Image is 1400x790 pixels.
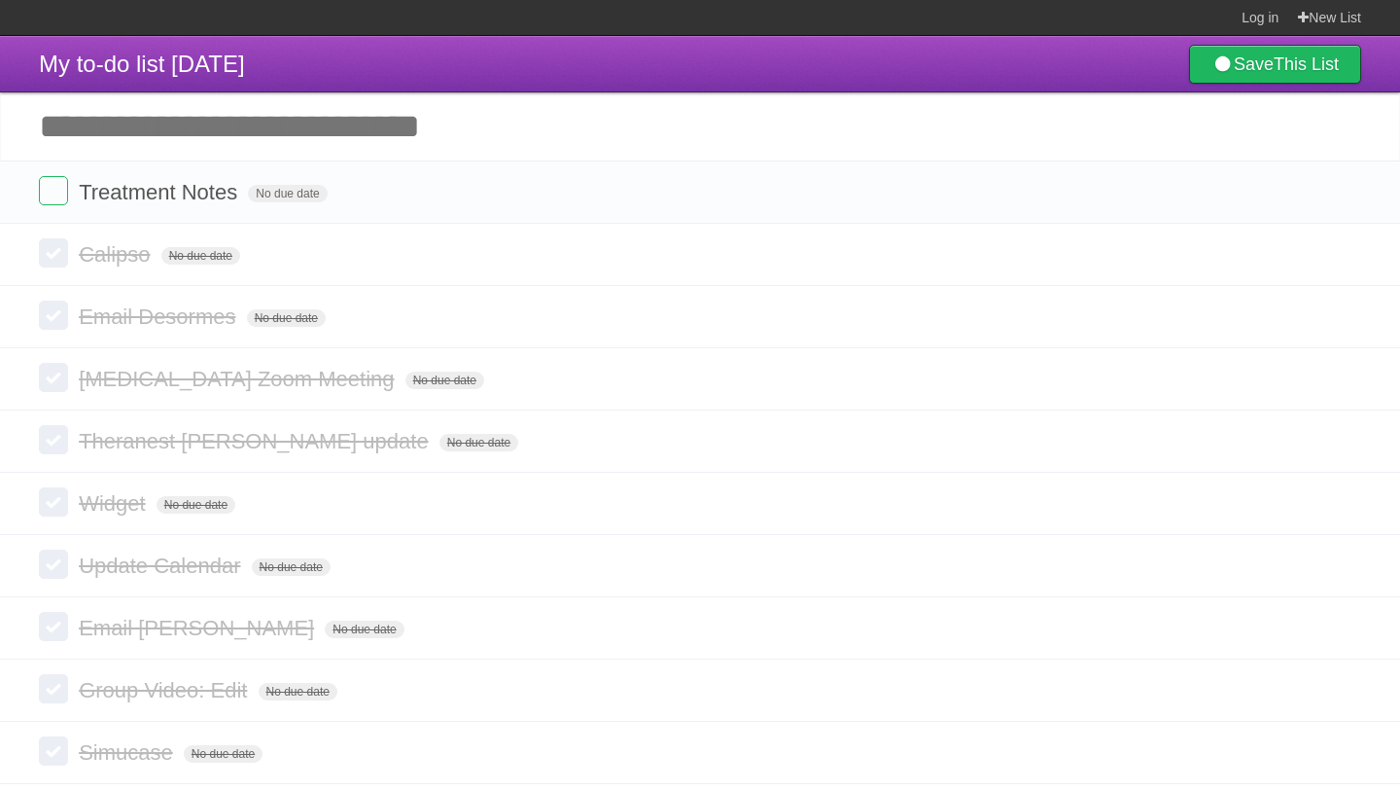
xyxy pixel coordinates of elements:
span: Calipso [79,242,155,267]
span: Widget [79,491,150,516]
span: No due date [325,621,403,638]
span: Update Calendar [79,554,245,578]
label: Done [39,612,68,641]
label: Done [39,363,68,392]
span: No due date [247,309,326,327]
a: SaveThis List [1189,45,1361,84]
label: Done [39,674,68,703]
span: No due date [248,185,327,202]
span: No due date [439,434,518,451]
label: Done [39,301,68,330]
b: This List [1274,54,1339,74]
label: Done [39,425,68,454]
label: Done [39,736,68,766]
span: No due date [161,247,240,265]
span: No due date [184,745,262,763]
span: No due date [157,496,235,514]
span: [MEDICAL_DATA] Zoom Meeting [79,367,399,391]
label: Done [39,176,68,205]
span: Email [PERSON_NAME] [79,616,319,640]
span: Theranest [PERSON_NAME] update [79,429,434,453]
span: My to-do list [DATE] [39,51,245,77]
label: Done [39,238,68,268]
span: Simucase [79,740,178,765]
span: No due date [252,558,331,576]
label: Done [39,487,68,517]
span: Treatment Notes [79,180,242,204]
label: Done [39,550,68,579]
span: Group Video: Edit [79,678,252,702]
span: Email Desormes [79,305,240,329]
span: No due date [259,683,337,700]
span: No due date [405,372,484,389]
